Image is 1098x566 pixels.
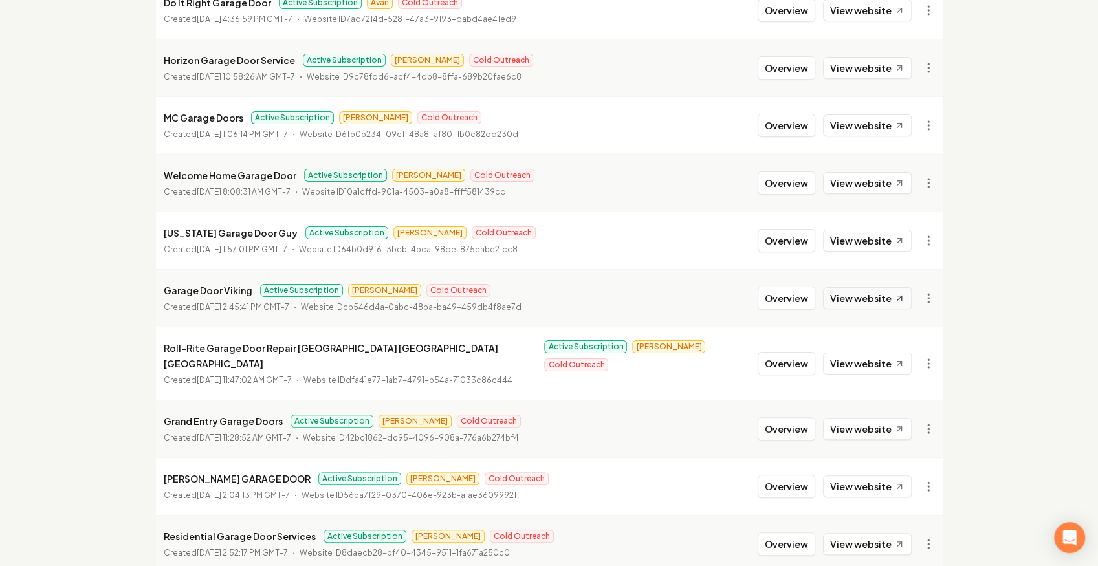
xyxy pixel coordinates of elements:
[197,433,291,442] time: [DATE] 11:28:52 AM GMT-7
[164,110,243,125] p: MC Garage Doors
[758,171,815,195] button: Overview
[302,489,516,502] p: Website ID 56ba7f29-0370-406e-923b-a1ae36099921
[303,431,519,444] p: Website ID 42bc1862-dc95-4096-908a-776a6b274bf4
[197,375,292,385] time: [DATE] 11:47:02 AM GMT-7
[406,472,479,485] span: [PERSON_NAME]
[318,472,401,485] span: Active Subscription
[758,417,815,441] button: Overview
[164,431,291,444] p: Created
[251,111,334,124] span: Active Subscription
[300,128,518,141] p: Website ID 6fb0b234-09c1-48a8-af80-1b0c82dd230d
[758,532,815,556] button: Overview
[470,169,534,182] span: Cold Outreach
[339,111,412,124] span: [PERSON_NAME]
[164,168,296,183] p: Welcome Home Garage Door
[164,52,295,68] p: Horizon Garage Door Service
[164,374,292,387] p: Created
[412,530,485,543] span: [PERSON_NAME]
[303,54,386,67] span: Active Subscription
[301,301,522,314] p: Website ID cb546d4a-0abc-48ba-ba49-459db4f8ae7d
[392,169,465,182] span: [PERSON_NAME]
[544,340,627,353] span: Active Subscription
[197,490,290,500] time: [DATE] 2:04:13 PM GMT-7
[426,284,490,297] span: Cold Outreach
[197,14,292,24] time: [DATE] 4:36:59 PM GMT-7
[324,530,406,543] span: Active Subscription
[164,243,287,256] p: Created
[164,283,252,298] p: Garage Door Viking
[758,229,815,252] button: Overview
[197,187,291,197] time: [DATE] 8:08:31 AM GMT-7
[391,54,464,67] span: [PERSON_NAME]
[305,226,388,239] span: Active Subscription
[485,472,549,485] span: Cold Outreach
[164,340,537,371] p: Roll-Rite Garage Door Repair [GEOGRAPHIC_DATA] [GEOGRAPHIC_DATA] [GEOGRAPHIC_DATA]
[379,415,452,428] span: [PERSON_NAME]
[164,489,290,502] p: Created
[823,230,912,252] a: View website
[291,415,373,428] span: Active Subscription
[417,111,481,124] span: Cold Outreach
[164,547,288,560] p: Created
[758,352,815,375] button: Overview
[823,475,912,497] a: View website
[348,284,421,297] span: [PERSON_NAME]
[1054,522,1085,553] div: Open Intercom Messenger
[758,114,815,137] button: Overview
[544,358,608,371] span: Cold Outreach
[164,186,291,199] p: Created
[197,548,288,558] time: [DATE] 2:52:17 PM GMT-7
[823,418,912,440] a: View website
[632,340,705,353] span: [PERSON_NAME]
[758,56,815,80] button: Overview
[469,54,533,67] span: Cold Outreach
[299,243,518,256] p: Website ID 64b0d9f6-3beb-4bca-98de-875eabe21cc8
[300,547,510,560] p: Website ID 8daecb28-bf40-4345-9511-1fa671a250c0
[302,186,506,199] p: Website ID 10a1cffd-901a-4503-a0a8-ffff581439cd
[164,71,295,83] p: Created
[197,302,289,312] time: [DATE] 2:45:41 PM GMT-7
[197,245,287,254] time: [DATE] 1:57:01 PM GMT-7
[758,287,815,310] button: Overview
[307,71,522,83] p: Website ID 9c78fdd6-acf4-4db8-8ffa-689b20fae6c8
[197,72,295,82] time: [DATE] 10:58:26 AM GMT-7
[823,114,912,136] a: View website
[823,287,912,309] a: View website
[304,169,387,182] span: Active Subscription
[823,172,912,194] a: View website
[823,533,912,555] a: View website
[164,528,316,544] p: Residential Garage Door Services
[164,301,289,314] p: Created
[472,226,536,239] span: Cold Outreach
[260,284,343,297] span: Active Subscription
[823,353,912,375] a: View website
[164,471,311,486] p: [PERSON_NAME] GARAGE DOOR
[490,530,554,543] span: Cold Outreach
[164,128,288,141] p: Created
[197,129,288,139] time: [DATE] 1:06:14 PM GMT-7
[164,413,283,429] p: Grand Entry Garage Doors
[393,226,467,239] span: [PERSON_NAME]
[457,415,521,428] span: Cold Outreach
[758,475,815,498] button: Overview
[164,225,298,241] p: [US_STATE] Garage Door Guy
[304,13,516,26] p: Website ID 7ad7214d-5281-47a3-9193-dabd4ae41ed9
[164,13,292,26] p: Created
[823,57,912,79] a: View website
[303,374,512,387] p: Website ID dfa41e77-1ab7-4791-b54a-71033c86c444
